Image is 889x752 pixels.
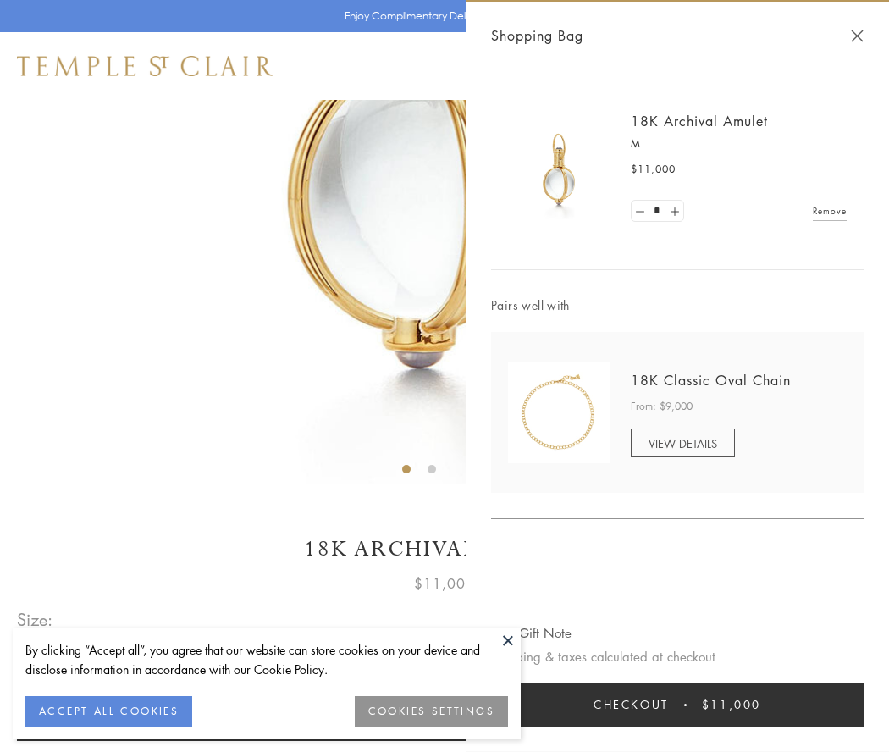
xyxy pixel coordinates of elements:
[491,646,864,667] p: Shipping & taxes calculated at checkout
[631,135,847,152] p: M
[851,30,864,42] button: Close Shopping Bag
[17,56,273,76] img: Temple St. Clair
[665,201,682,222] a: Set quantity to 2
[491,622,571,644] button: Add Gift Note
[17,605,54,633] span: Size:
[813,202,847,220] a: Remove
[649,435,717,451] span: VIEW DETAILS
[508,362,610,463] img: N88865-OV18
[631,398,693,415] span: From: $9,000
[414,572,475,594] span: $11,000
[631,429,735,457] a: VIEW DETAILS
[491,25,583,47] span: Shopping Bag
[702,695,761,714] span: $11,000
[25,640,508,679] div: By clicking “Accept all”, you agree that our website can store cookies on your device and disclos...
[345,8,537,25] p: Enjoy Complimentary Delivery & Returns
[508,119,610,220] img: 18K Archival Amulet
[631,161,676,178] span: $11,000
[632,201,649,222] a: Set quantity to 0
[355,696,508,727] button: COOKIES SETTINGS
[631,371,791,390] a: 18K Classic Oval Chain
[631,112,768,130] a: 18K Archival Amulet
[25,696,192,727] button: ACCEPT ALL COOKIES
[17,534,872,564] h1: 18K Archival Amulet
[594,695,669,714] span: Checkout
[491,683,864,727] button: Checkout $11,000
[491,296,864,315] span: Pairs well with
